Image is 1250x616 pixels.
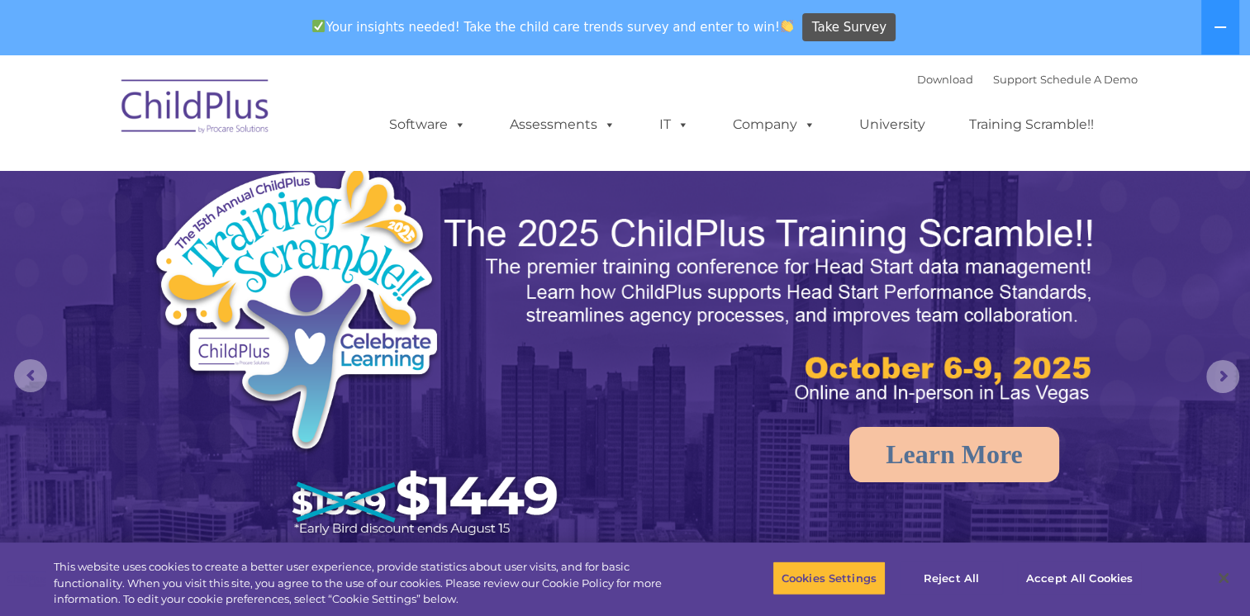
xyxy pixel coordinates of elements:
[802,13,896,42] a: Take Survey
[900,561,1003,595] button: Reject All
[993,73,1037,86] a: Support
[113,68,278,150] img: ChildPlus by Procare Solutions
[230,109,280,121] span: Last name
[230,177,300,189] span: Phone number
[1040,73,1138,86] a: Schedule A Demo
[1205,560,1242,596] button: Close
[917,73,973,86] a: Download
[781,20,793,32] img: 👏
[772,561,886,595] button: Cookies Settings
[643,108,706,141] a: IT
[849,427,1059,482] a: Learn More
[716,108,832,141] a: Company
[917,73,1138,86] font: |
[373,108,482,141] a: Software
[812,13,886,42] span: Take Survey
[54,559,687,608] div: This website uses cookies to create a better user experience, provide statistics about user visit...
[1017,561,1142,595] button: Accept All Cookies
[953,108,1110,141] a: Training Scramble!!
[493,108,632,141] a: Assessments
[843,108,942,141] a: University
[312,20,325,32] img: ✅
[306,11,801,43] span: Your insights needed! Take the child care trends survey and enter to win!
